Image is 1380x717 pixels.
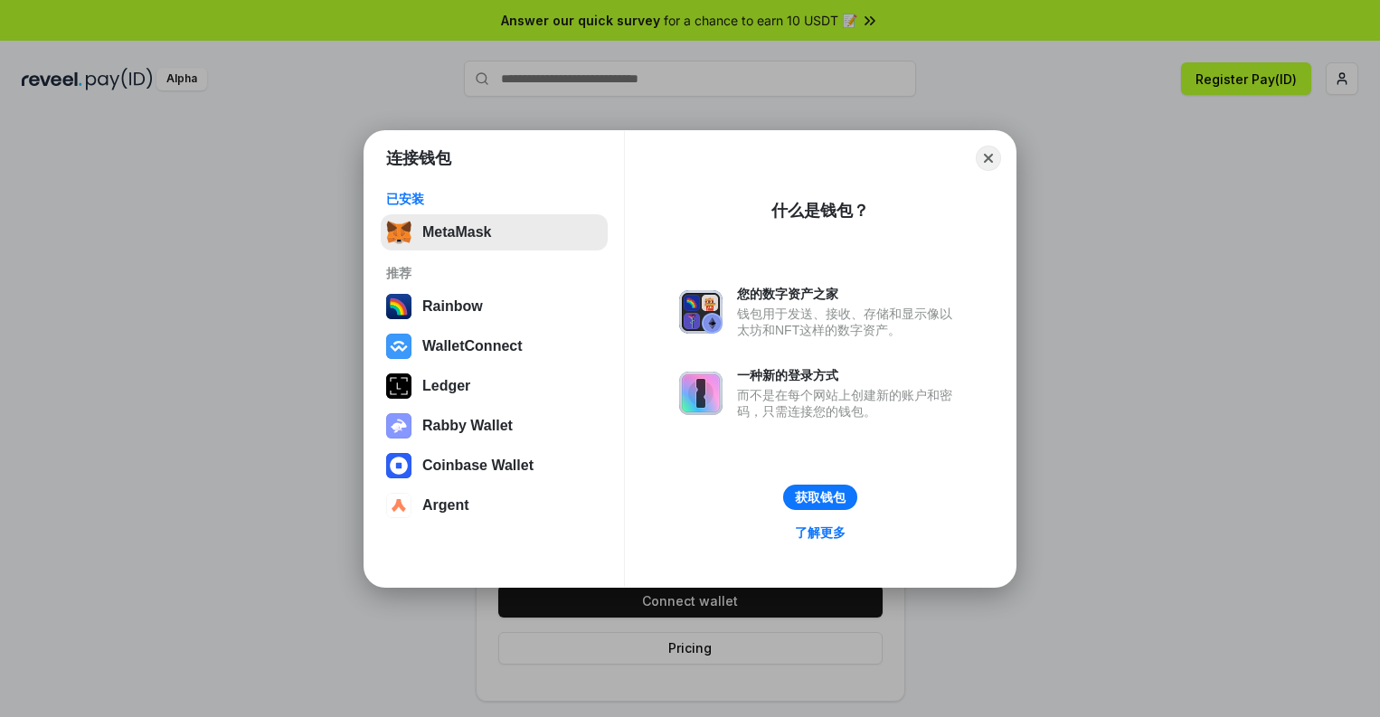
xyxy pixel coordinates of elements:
div: 推荐 [386,265,602,281]
a: 了解更多 [784,521,856,544]
img: svg+xml,%3Csvg%20width%3D%22120%22%20height%3D%22120%22%20viewBox%3D%220%200%20120%20120%22%20fil... [386,294,411,319]
img: svg+xml,%3Csvg%20xmlns%3D%22http%3A%2F%2Fwww.w3.org%2F2000%2Fsvg%22%20fill%3D%22none%22%20viewBox... [679,290,723,334]
div: 钱包用于发送、接收、存储和显示像以太坊和NFT这样的数字资产。 [737,306,961,338]
button: Close [976,146,1001,171]
button: WalletConnect [381,328,608,364]
div: 您的数字资产之家 [737,286,961,302]
img: svg+xml,%3Csvg%20width%3D%2228%22%20height%3D%2228%22%20viewBox%3D%220%200%2028%2028%22%20fill%3D... [386,493,411,518]
div: Coinbase Wallet [422,458,534,474]
img: svg+xml,%3Csvg%20xmlns%3D%22http%3A%2F%2Fwww.w3.org%2F2000%2Fsvg%22%20fill%3D%22none%22%20viewBox... [386,413,411,439]
div: WalletConnect [422,338,523,354]
button: MetaMask [381,214,608,250]
img: svg+xml,%3Csvg%20xmlns%3D%22http%3A%2F%2Fwww.w3.org%2F2000%2Fsvg%22%20width%3D%2228%22%20height%3... [386,373,411,399]
button: Ledger [381,368,608,404]
div: 获取钱包 [795,489,846,505]
div: Rabby Wallet [422,418,513,434]
div: MetaMask [422,224,491,241]
img: svg+xml,%3Csvg%20width%3D%2228%22%20height%3D%2228%22%20viewBox%3D%220%200%2028%2028%22%20fill%3D... [386,453,411,478]
div: 而不是在每个网站上创建新的账户和密码，只需连接您的钱包。 [737,387,961,420]
button: Rainbow [381,288,608,325]
button: Argent [381,487,608,524]
button: Rabby Wallet [381,408,608,444]
button: Coinbase Wallet [381,448,608,484]
img: svg+xml,%3Csvg%20width%3D%2228%22%20height%3D%2228%22%20viewBox%3D%220%200%2028%2028%22%20fill%3D... [386,334,411,359]
h1: 连接钱包 [386,147,451,169]
div: 一种新的登录方式 [737,367,961,383]
img: svg+xml,%3Csvg%20xmlns%3D%22http%3A%2F%2Fwww.w3.org%2F2000%2Fsvg%22%20fill%3D%22none%22%20viewBox... [679,372,723,415]
div: 已安装 [386,191,602,207]
div: 了解更多 [795,524,846,541]
img: svg+xml,%3Csvg%20fill%3D%22none%22%20height%3D%2233%22%20viewBox%3D%220%200%2035%2033%22%20width%... [386,220,411,245]
div: 什么是钱包？ [771,200,869,222]
div: Rainbow [422,298,483,315]
div: Ledger [422,378,470,394]
button: 获取钱包 [783,485,857,510]
div: Argent [422,497,469,514]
